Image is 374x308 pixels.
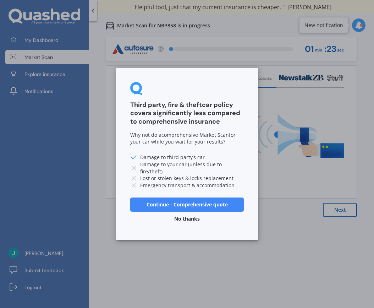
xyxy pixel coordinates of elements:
li: Lost or stolen keys & locks replacement [130,175,244,182]
div: Why not do a for your car while you wait for your results? [130,131,244,145]
button: No thanks [170,212,204,226]
li: Damage to your car (unless due to fire/theft) [130,161,244,175]
li: Damage to third party’s car [130,154,244,161]
span: comprehensive Market Scan [161,131,229,138]
li: Emergency transport & accommodation [130,182,244,189]
button: Continue - Comprehensive quote [130,198,244,212]
h3: Third party, fire & theft car policy covers significantly less compared to comprehensive insurance [130,101,244,125]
